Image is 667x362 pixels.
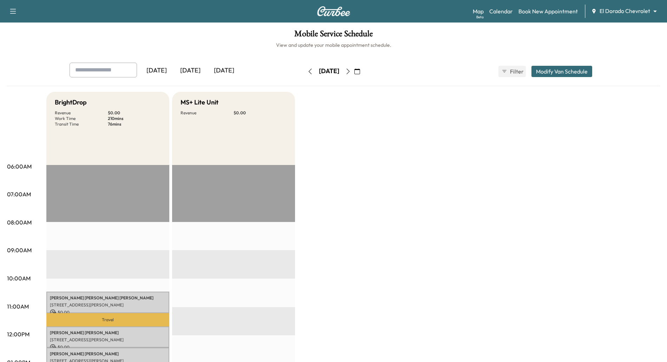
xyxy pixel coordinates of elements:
[7,274,31,282] p: 10:00AM
[108,116,161,121] p: 210 mins
[600,7,650,15] span: El Dorado Chevrolet
[181,97,218,107] h5: MS+ Lite Unit
[108,110,161,116] p: $ 0.00
[317,6,351,16] img: Curbee Logo
[319,67,339,76] div: [DATE]
[50,351,166,357] p: [PERSON_NAME] [PERSON_NAME]
[531,66,592,77] button: Modify Van Schedule
[55,121,108,127] p: Transit Time
[207,63,241,79] div: [DATE]
[498,66,526,77] button: Filter
[7,30,660,42] h1: Mobile Service Schedule
[489,7,513,15] a: Calendar
[55,110,108,116] p: Revenue
[108,121,161,127] p: 76 mins
[476,14,484,20] div: Beta
[510,67,523,76] span: Filter
[140,63,174,79] div: [DATE]
[174,63,207,79] div: [DATE]
[50,295,166,301] p: [PERSON_NAME] [PERSON_NAME] [PERSON_NAME]
[50,337,166,343] p: [STREET_ADDRESS][PERSON_NAME]
[50,309,166,316] p: $ 0.00
[7,330,30,338] p: 12:00PM
[50,344,166,350] p: $ 0.00
[7,218,32,227] p: 08:00AM
[50,330,166,336] p: [PERSON_NAME] [PERSON_NAME]
[181,110,234,116] p: Revenue
[234,110,287,116] p: $ 0.00
[7,162,32,171] p: 06:00AM
[50,302,166,308] p: [STREET_ADDRESS][PERSON_NAME]
[473,7,484,15] a: MapBeta
[46,313,169,326] p: Travel
[7,190,31,198] p: 07:00AM
[7,42,660,49] h6: View and update your mobile appointment schedule.
[55,116,108,121] p: Work Time
[518,7,578,15] a: Book New Appointment
[7,302,29,311] p: 11:00AM
[7,246,32,254] p: 09:00AM
[55,97,87,107] h5: BrightDrop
